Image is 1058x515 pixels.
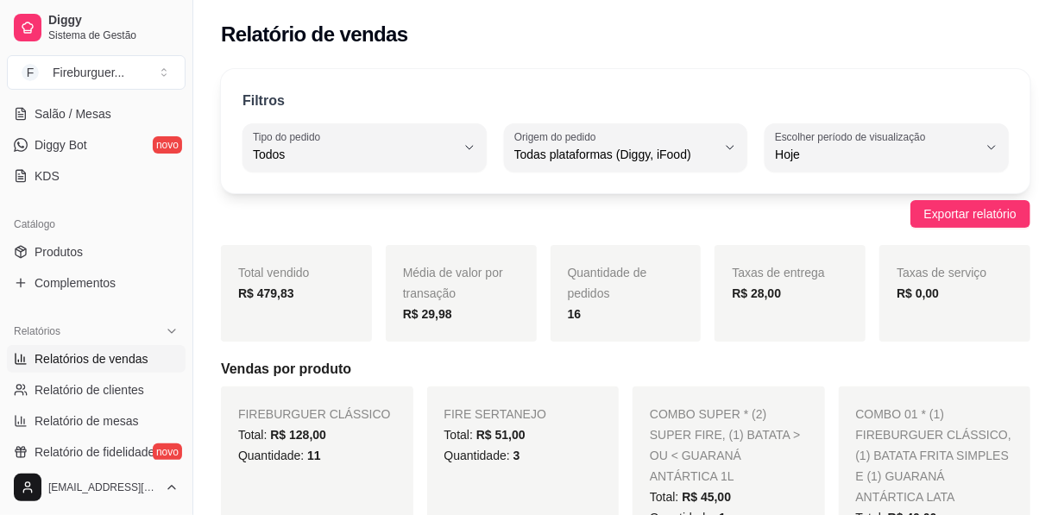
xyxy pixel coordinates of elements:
a: Relatório de mesas [7,407,186,435]
span: Quantidade de pedidos [568,266,647,300]
span: Todos [253,146,456,163]
span: 11 [307,449,321,462]
span: Diggy [48,13,179,28]
div: Catálogo [7,210,186,238]
button: Escolher período de visualizaçãoHoje [765,123,1009,172]
span: Relatório de mesas [35,412,139,430]
span: Relatórios [14,324,60,338]
span: R$ 45,00 [682,490,731,504]
span: Salão / Mesas [35,105,111,122]
span: Todas plataformas (Diggy, iFood) [514,146,717,163]
button: Exportar relatório [910,200,1030,228]
a: KDS [7,162,186,190]
span: FIREBURGUER CLÁSSICO [238,407,391,421]
span: Diggy Bot [35,136,87,154]
span: Exportar relatório [924,204,1017,223]
strong: R$ 29,98 [403,307,452,321]
span: COMBO 01 * (1) FIREBURGUER CLÁSSICO, (1) BATATA FRITA SIMPLES E (1) GUARANÁ ANTÁRTICA LATA [856,407,1011,504]
span: Relatórios de vendas [35,350,148,367]
span: Total: [238,428,326,442]
button: Origem do pedidoTodas plataformas (Diggy, iFood) [504,123,748,172]
span: Total vendido [238,266,310,279]
button: Select a team [7,55,186,90]
strong: 16 [568,307,582,321]
button: Tipo do pedidoTodos [242,123,487,172]
a: Relatório de fidelidadenovo [7,438,186,466]
span: F [22,64,39,81]
span: R$ 128,00 [270,428,326,442]
span: Complementos [35,274,116,292]
h5: Vendas por produto [221,359,1030,380]
div: Fireburguer ... [53,64,124,81]
a: DiggySistema de Gestão [7,7,186,48]
p: Filtros [242,91,285,111]
span: Quantidade: [444,449,520,462]
span: 3 [513,449,520,462]
label: Origem do pedido [514,129,601,144]
a: Relatório de clientes [7,376,186,404]
span: Relatório de clientes [35,381,144,399]
span: Sistema de Gestão [48,28,179,42]
span: KDS [35,167,60,185]
span: Taxas de serviço [897,266,986,279]
span: FIRE SERTANEJO [444,407,547,421]
strong: R$ 28,00 [732,286,781,300]
button: [EMAIL_ADDRESS][DOMAIN_NAME] [7,467,186,508]
span: Total: [444,428,526,442]
span: R$ 51,00 [476,428,526,442]
span: Taxas de entrega [732,266,824,279]
strong: R$ 479,83 [238,286,294,300]
span: [EMAIL_ADDRESS][DOMAIN_NAME] [48,480,158,494]
strong: R$ 0,00 [897,286,939,300]
span: Quantidade: [238,449,321,462]
span: Produtos [35,243,83,261]
a: Complementos [7,269,186,297]
h2: Relatório de vendas [221,21,408,48]
label: Escolher período de visualização [775,129,931,144]
a: Salão / Mesas [7,100,186,128]
a: Produtos [7,238,186,266]
a: Diggy Botnovo [7,131,186,159]
span: Hoje [775,146,978,163]
span: COMBO SUPER * (2) SUPER FIRE, (1) BATATA > OU < GUARANÁ ANTÁRTICA 1L [650,407,800,483]
label: Tipo do pedido [253,129,326,144]
span: Relatório de fidelidade [35,443,154,461]
a: Relatórios de vendas [7,345,186,373]
span: Média de valor por transação [403,266,503,300]
span: Total: [650,490,731,504]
